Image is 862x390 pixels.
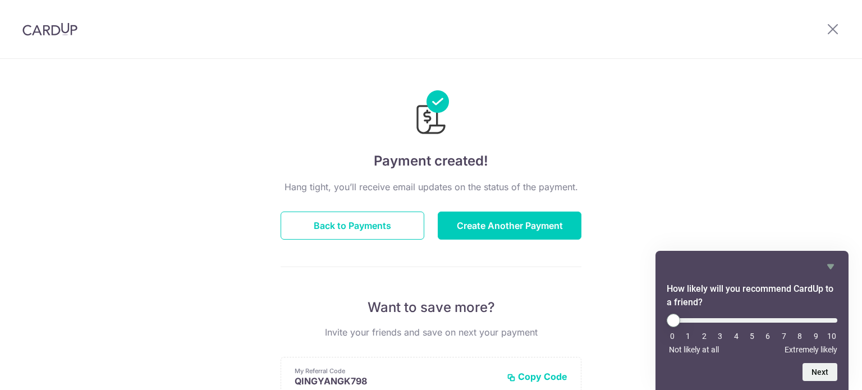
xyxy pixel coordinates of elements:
li: 2 [699,332,710,341]
p: My Referral Code [295,366,498,375]
div: How likely will you recommend CardUp to a friend? Select an option from 0 to 10, with 0 being Not... [667,314,837,354]
p: Invite your friends and save on next your payment [281,325,581,339]
h2: How likely will you recommend CardUp to a friend? Select an option from 0 to 10, with 0 being Not... [667,282,837,309]
li: 8 [794,332,805,341]
li: 6 [762,332,773,341]
li: 0 [667,332,678,341]
p: Hang tight, you’ll receive email updates on the status of the payment. [281,180,581,194]
h4: Payment created! [281,151,581,171]
li: 7 [778,332,790,341]
span: Extremely likely [785,345,837,354]
li: 9 [810,332,822,341]
li: 1 [682,332,694,341]
span: Not likely at all [669,345,719,354]
li: 10 [826,332,837,341]
li: 5 [746,332,758,341]
li: 4 [731,332,742,341]
button: Create Another Payment [438,212,581,240]
button: Hide survey [824,260,837,273]
img: CardUp [22,22,77,36]
div: How likely will you recommend CardUp to a friend? Select an option from 0 to 10, with 0 being Not... [667,260,837,381]
button: Next question [803,363,837,381]
button: Copy Code [507,371,567,382]
p: QINGYANGK798 [295,375,498,387]
li: 3 [714,332,726,341]
p: Want to save more? [281,299,581,316]
img: Payments [413,90,449,137]
button: Back to Payments [281,212,424,240]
